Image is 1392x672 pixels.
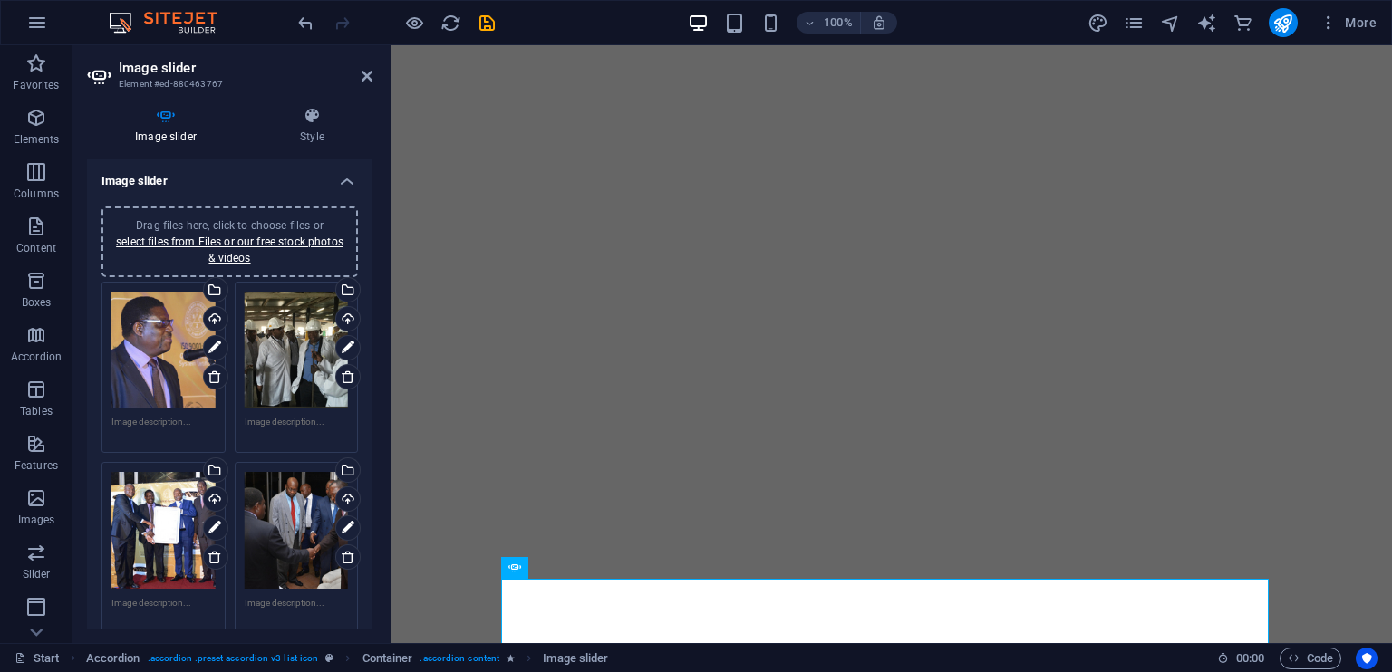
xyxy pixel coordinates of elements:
[295,13,316,34] i: Undo: Change slider images (Ctrl+Z)
[111,292,216,408] div: lat-pro-51-DvbAPL7U32pQn1faYfgI4Q.jpg
[1087,12,1109,34] button: design
[1217,648,1265,669] h6: Session time
[420,648,499,669] span: . accordion-content
[22,295,52,310] p: Boxes
[111,472,216,589] div: lat-pro-31-4xwPMnIYaLAsoS8WXGcvBw.jpg
[14,187,59,201] p: Columns
[1269,8,1298,37] button: publish
[543,648,608,669] span: Click to select. Double-click to edit
[1232,12,1254,34] button: commerce
[14,458,58,473] p: Features
[1288,648,1333,669] span: Code
[1319,14,1377,32] span: More
[1312,8,1384,37] button: More
[1356,648,1377,669] button: Usercentrics
[1280,648,1341,669] button: Code
[119,76,336,92] h3: Element #ed-880463767
[1272,13,1293,34] i: Publish
[1124,13,1145,34] i: Pages (Ctrl+Alt+S)
[1236,648,1264,669] span: 00 00
[440,12,461,34] button: reload
[245,292,349,408] div: lat-pro-21-d5qA25iYA2FMObQMR2rlXA.jpg
[245,472,349,589] div: lat-pro-42-hSM96upj60z-oLGeN51H3A.jpg
[476,12,498,34] button: save
[871,14,887,31] i: On resize automatically adjust zoom level to fit chosen device.
[119,60,372,76] h2: Image slider
[87,159,372,192] h4: Image slider
[23,567,51,581] p: Slider
[20,404,53,418] p: Tables
[797,12,861,34] button: 100%
[1249,651,1252,665] span: :
[325,653,333,663] i: This element is a customizable preset
[1196,13,1217,34] i: AI Writer
[477,13,498,34] i: Save (Ctrl+S)
[362,648,413,669] span: Click to select. Double-click to edit
[1160,13,1181,34] i: Navigator
[104,12,240,34] img: Editor Logo
[87,107,252,145] h4: Image slider
[824,12,853,34] h6: 100%
[1196,12,1218,34] button: text_generator
[11,350,62,364] p: Accordion
[86,648,609,669] nav: breadcrumb
[86,648,140,669] span: Click to select. Double-click to edit
[1160,12,1182,34] button: navigator
[148,648,319,669] span: . accordion .preset-accordion-v3-list-icon
[252,107,372,145] h4: Style
[16,241,56,255] p: Content
[14,132,60,147] p: Elements
[116,235,343,264] a: select files from Files or our free stock photos & videos
[295,12,316,34] button: undo
[1232,13,1253,34] i: Commerce
[1087,13,1108,34] i: Design (Ctrl+Alt+Y)
[13,78,59,92] p: Favorites
[507,653,515,663] i: Element contains an animation
[18,513,55,527] p: Images
[1124,12,1145,34] button: pages
[14,648,60,669] a: Click to cancel selection. Double-click to open Pages
[116,219,343,264] span: Drag files here, click to choose files or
